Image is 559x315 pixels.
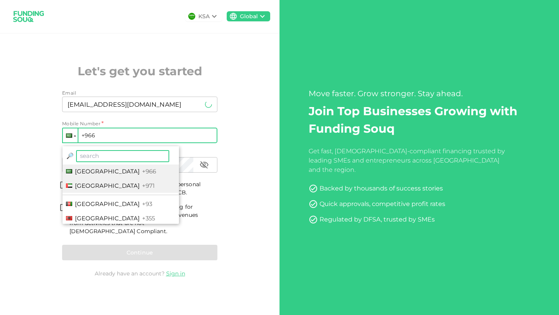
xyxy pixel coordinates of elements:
span: Magnifying glass [66,152,74,159]
div: Already have an account? [62,270,217,277]
input: password [62,157,193,173]
h2: Join Top Businesses Growing with Funding Souq [309,102,530,137]
span: [GEOGRAPHIC_DATA] [75,215,140,222]
span: Email [62,90,76,96]
input: search [76,150,169,162]
span: Password [62,150,87,156]
span: +93 [142,200,152,208]
a: Sign in [166,270,185,277]
div: Regulated by DFSA, trusted by SMEs [319,215,435,224]
div: Get fast, [DEMOGRAPHIC_DATA]-compliant financing trusted by leading SMEs and entrepreneurs across... [309,147,508,175]
img: logo [9,6,48,27]
span: [GEOGRAPHIC_DATA] [75,182,140,189]
input: 1 (702) 123-4567 [62,128,217,143]
div: KSA [198,12,210,21]
span: shariahTandCAccepted [58,203,69,213]
div: Backed by thousands of success stories [319,184,443,193]
span: +966 [142,168,156,175]
img: flag-sa.b9a346574cdc8950dd34b50780441f57.svg [188,13,195,20]
div: Quick approvals, competitive profit rates [319,199,445,209]
span: +971 [142,182,155,189]
span: termsConditionsForInvestmentsAccepted [58,180,69,191]
div: Move faster. Grow stronger. Stay ahead. [309,88,530,99]
input: email [62,97,202,112]
h2: Let's get you started [62,62,217,80]
div: Global [240,12,258,21]
span: [GEOGRAPHIC_DATA] [75,200,140,208]
span: [GEOGRAPHIC_DATA] [75,168,140,175]
div: Saudi Arabia: + 966 [63,128,78,142]
span: Mobile Number [62,120,101,128]
span: +355 [142,215,155,222]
